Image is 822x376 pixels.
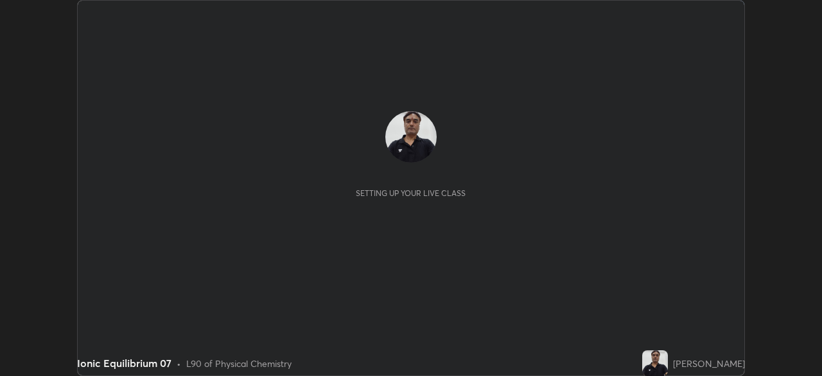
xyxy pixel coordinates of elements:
[77,355,171,371] div: Ionic Equilibrium 07
[673,357,745,370] div: [PERSON_NAME]
[186,357,292,370] div: L90 of Physical Chemistry
[642,350,668,376] img: 2746b4ae3dd242b0847139de884b18c5.jpg
[356,188,466,198] div: Setting up your live class
[385,111,437,163] img: 2746b4ae3dd242b0847139de884b18c5.jpg
[177,357,181,370] div: •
